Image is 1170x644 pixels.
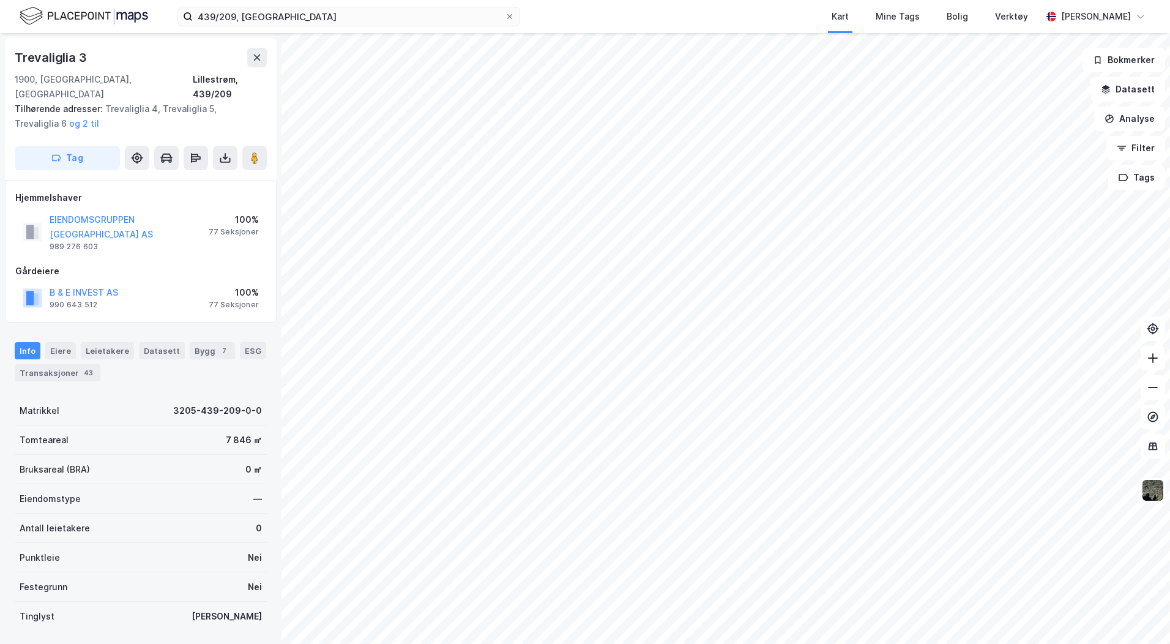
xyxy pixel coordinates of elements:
[1094,107,1165,131] button: Analyse
[81,367,95,379] div: 43
[15,72,193,102] div: 1900, [GEOGRAPHIC_DATA], [GEOGRAPHIC_DATA]
[20,580,67,594] div: Festegrunn
[1109,585,1170,644] div: Kontrollprogram for chat
[20,6,148,27] img: logo.f888ab2527a4732fd821a326f86c7f29.svg
[192,609,262,624] div: [PERSON_NAME]
[995,9,1028,24] div: Verktøy
[256,521,262,536] div: 0
[15,103,105,114] span: Tilhørende adresser:
[832,9,849,24] div: Kart
[947,9,968,24] div: Bolig
[209,212,259,227] div: 100%
[1108,165,1165,190] button: Tags
[20,462,90,477] div: Bruksareal (BRA)
[15,48,89,67] div: Trevaliglia 3
[248,550,262,565] div: Nei
[15,102,257,131] div: Trevaliglia 4, Trevaliglia 5, Trevaliglia 6
[173,403,262,418] div: 3205-439-209-0-0
[1082,48,1165,72] button: Bokmerker
[20,403,59,418] div: Matrikkel
[81,342,134,359] div: Leietakere
[20,492,81,506] div: Eiendomstype
[20,433,69,447] div: Tomteareal
[50,300,97,310] div: 990 643 512
[253,492,262,506] div: —
[876,9,920,24] div: Mine Tags
[15,342,40,359] div: Info
[245,462,262,477] div: 0 ㎡
[1109,585,1170,644] iframe: Chat Widget
[15,190,266,205] div: Hjemmelshaver
[15,264,266,279] div: Gårdeiere
[1090,77,1165,102] button: Datasett
[218,345,230,357] div: 7
[226,433,262,447] div: 7 846 ㎡
[193,7,505,26] input: Søk på adresse, matrikkel, gårdeiere, leietakere eller personer
[15,146,120,170] button: Tag
[50,242,98,252] div: 989 276 603
[45,342,76,359] div: Eiere
[209,285,259,300] div: 100%
[190,342,235,359] div: Bygg
[20,609,54,624] div: Tinglyst
[240,342,266,359] div: ESG
[15,364,100,381] div: Transaksjoner
[20,521,90,536] div: Antall leietakere
[1141,479,1164,502] img: 9k=
[209,227,259,237] div: 77 Seksjoner
[1061,9,1131,24] div: [PERSON_NAME]
[248,580,262,594] div: Nei
[1106,136,1165,160] button: Filter
[193,72,267,102] div: Lillestrøm, 439/209
[139,342,185,359] div: Datasett
[20,550,60,565] div: Punktleie
[209,300,259,310] div: 77 Seksjoner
